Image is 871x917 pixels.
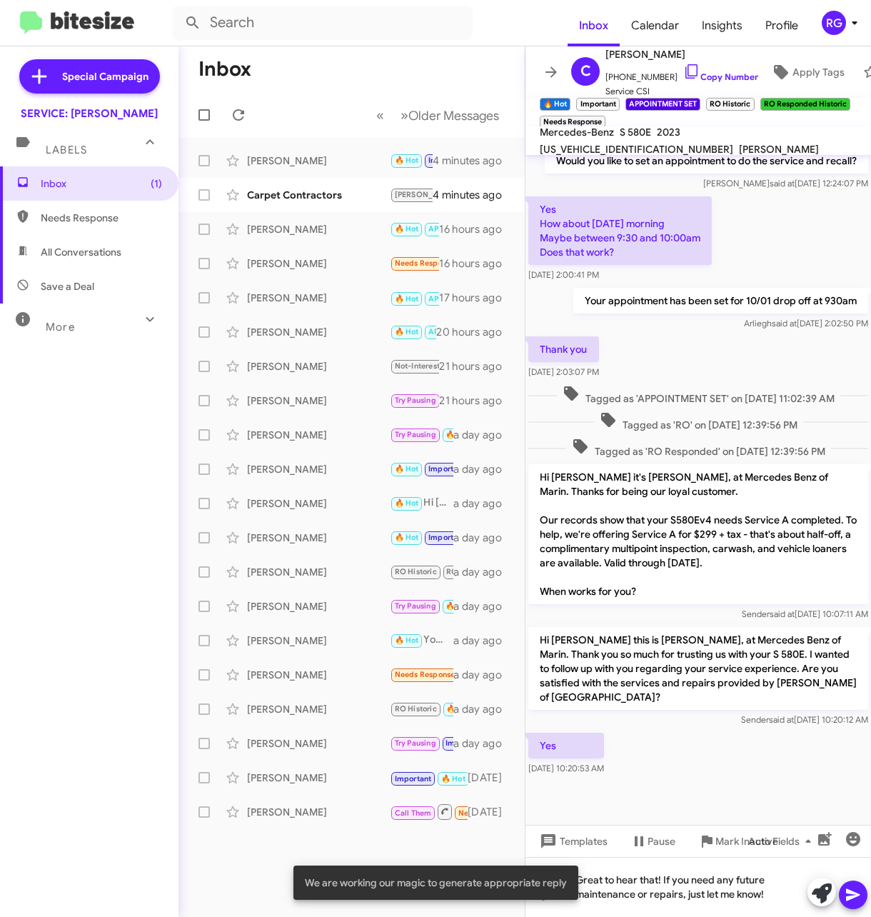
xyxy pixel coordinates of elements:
[368,101,393,130] button: Previous
[247,394,390,408] div: [PERSON_NAME]
[428,533,465,542] span: Important
[657,126,680,139] span: 2023
[453,736,513,751] div: a day ago
[540,143,733,156] span: [US_VEHICLE_IDENTIFICATION_NUMBER]
[525,828,619,854] button: Templates
[770,608,795,619] span: said at
[390,803,468,821] div: Inbound Call
[395,361,450,371] span: Not-Interested
[540,126,614,139] span: Mercedes-Benz
[395,774,432,783] span: Important
[573,288,868,314] p: Your appointment has been set for 10/01 drop off at 930am
[390,289,439,306] div: Awesome thanks! Could we also chat about service packages then?
[247,668,390,682] div: [PERSON_NAME]
[528,464,868,604] p: Hi [PERSON_NAME] it's [PERSON_NAME], at Mercedes Benz of Marin. Thanks for being our loyal custom...
[537,828,608,854] span: Templates
[395,567,437,576] span: RO Historic
[822,11,846,35] div: RG
[458,808,519,818] span: Needs Response
[247,188,390,202] div: Carpet Contractors
[453,496,513,511] div: a day ago
[305,876,567,890] span: We are working our magic to generate appropriate reply
[390,324,436,340] div: Thank you for the update. I will note it down in our system.
[247,531,390,545] div: [PERSON_NAME]
[247,428,390,442] div: [PERSON_NAME]
[198,58,251,81] h1: Inbox
[247,599,390,613] div: [PERSON_NAME]
[468,771,513,785] div: [DATE]
[395,259,455,268] span: Needs Response
[468,805,513,819] div: [DATE]
[395,224,419,234] span: 🔥 Hot
[390,598,453,614] div: Amazing! Thank you so much!
[390,529,453,546] div: Thank you so much!
[247,222,390,236] div: [PERSON_NAME]
[390,735,453,751] div: I'm here
[758,59,856,85] button: Apply Tags
[390,392,439,409] div: Thank you for the update! If you need any further assistance or wish to schedule future service, ...
[390,495,453,511] div: Hi [PERSON_NAME], I can make an appointment for you when you are ready
[566,438,831,459] span: Tagged as 'RO Responded' on [DATE] 12:39:56 PM
[605,46,758,63] span: [PERSON_NAME]
[390,768,468,786] div: Hi [PERSON_NAME], May I have the cost for 4 new tires replaced Plus a batter replacement ? Thank you
[21,106,158,121] div: SERVICE: [PERSON_NAME]
[594,411,803,432] span: Tagged as 'RO' on [DATE] 12:39:56 PM
[395,294,419,304] span: 🔥 Hot
[247,805,390,819] div: [PERSON_NAME]
[368,101,508,130] nav: Page navigation example
[41,279,94,294] span: Save a Deal
[390,666,453,683] div: Hi [PERSON_NAME] thank you for text me but when I called Mercedes for an appointment [DATE] nobod...
[247,325,390,339] div: [PERSON_NAME]
[395,738,436,748] span: Try Pausing
[525,857,871,917] div: Great to hear that! If you need any future maintenance or repairs, just let me know!
[744,318,868,329] span: Arliegh [DATE] 2:02:50 PM
[395,808,432,818] span: Call Them
[439,359,513,374] div: 21 hours ago
[605,63,758,84] span: [PHONE_NUMBER]
[395,636,419,645] span: 🔥 Hot
[446,567,532,576] span: RO Responded Historic
[715,828,778,854] span: Mark Inactive
[247,462,390,476] div: [PERSON_NAME]
[528,627,868,710] p: Hi [PERSON_NAME] this is [PERSON_NAME], at Mercedes Benz of Marin. Thank you so much for trusting...
[810,11,855,35] button: RG
[453,668,513,682] div: a day ago
[151,176,162,191] span: (1)
[445,738,483,748] span: Important
[453,702,513,716] div: a day ago
[428,156,465,165] span: Important
[441,774,465,783] span: 🔥 Hot
[395,704,437,713] span: RO Historic
[528,366,599,377] span: [DATE] 2:03:07 PM
[395,190,458,199] span: [PERSON_NAME]
[540,98,570,111] small: 🔥 Hot
[428,327,498,336] span: APPOINTMENT SET
[453,633,513,648] div: a day ago
[401,106,408,124] span: »
[428,294,498,304] span: APPOINTMENT SET
[390,358,439,374] div: You're welcome! Whenever you're back from [GEOGRAPHIC_DATA], feel free to reach out on here to sc...
[453,565,513,579] div: a day ago
[754,5,810,46] a: Profile
[739,143,819,156] span: [PERSON_NAME]
[683,71,758,82] a: Copy Number
[568,5,620,46] span: Inbox
[703,178,868,189] span: [PERSON_NAME] [DATE] 12:24:07 PM
[625,98,700,111] small: APPOINTMENT SET
[41,176,162,191] span: Inbox
[439,256,513,271] div: 16 hours ago
[247,702,390,716] div: [PERSON_NAME]
[390,255,439,271] div: Hi [PERSON_NAME], Thank you for following up. Yes, I’m satisfied with the services and repairs pr...
[528,336,599,362] p: Thank you
[690,5,754,46] span: Insights
[453,462,513,476] div: a day ago
[247,496,390,511] div: [PERSON_NAME]
[395,396,436,405] span: Try Pausing
[446,704,470,713] span: 🔥 Hot
[247,291,390,305] div: [PERSON_NAME]
[395,670,455,679] span: Needs Response
[445,601,470,611] span: 🔥 Hot
[445,430,470,439] span: 🔥 Hot
[46,321,75,334] span: More
[428,224,498,234] span: APPOINTMENT SET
